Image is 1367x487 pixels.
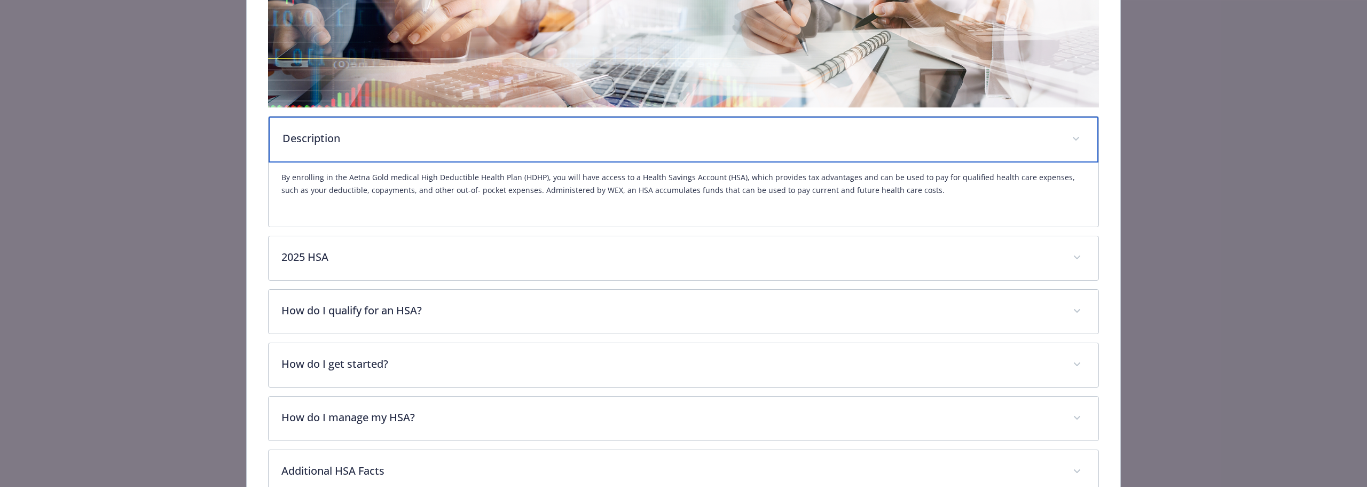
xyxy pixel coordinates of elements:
[269,236,1098,280] div: 2025 HSA
[281,409,1060,426] p: How do I manage my HSA?
[269,117,1098,163] div: Description
[281,249,1060,265] p: 2025 HSA
[281,171,1086,197] p: By enrolling in the Aetna Gold medical High Deductible Health Plan (HDHP), you will have access t...
[269,397,1098,440] div: How do I manage my HSA?
[269,343,1098,387] div: How do I get started?
[281,463,1060,479] p: Additional HSA Facts
[269,290,1098,334] div: How do I qualify for an HSA?
[281,303,1060,319] p: How do I qualify for an HSA?
[281,356,1060,372] p: How do I get started?
[269,163,1098,227] div: Description
[282,130,1059,146] p: Description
